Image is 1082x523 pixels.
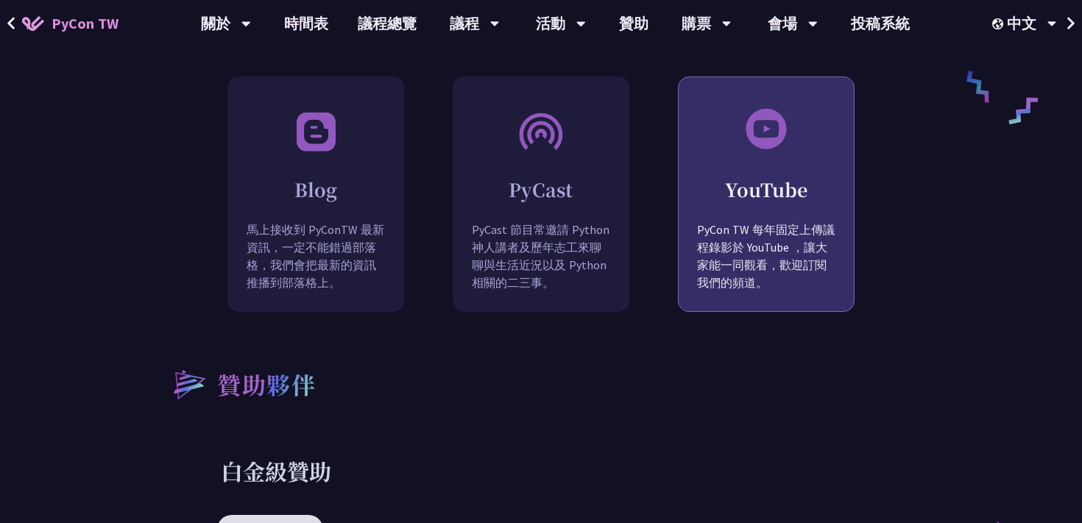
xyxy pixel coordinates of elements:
[221,456,861,485] h3: 白金級贊助
[744,107,788,151] img: svg+xml;base64,PHN2ZyB3aWR0aD0iNjAiIGhlaWdodD0iNjAiIHZpZXdCb3g9IjAgMCA2MCA2MCIgZmlsbD0ibm9uZSIgeG...
[453,177,629,202] h2: PyCast
[217,366,316,402] h2: 贊助夥伴
[517,107,565,154] img: PyCast.bcca2a8.svg
[228,221,403,313] p: 馬上接收到 PyConTW 最新資訊，一定不能錯過部落格，我們會把最新的資訊推播到部落格上。
[158,356,217,412] img: heading-bullet
[992,18,1007,29] img: Locale Icon
[453,221,629,313] p: PyCast 節目常邀請 Python 神人講者及歷年志工來聊聊與生活近況以及 Python 相關的二三事。
[52,13,119,35] span: PyCon TW
[228,177,403,202] h2: Blog
[292,107,339,154] img: Blog.348b5bb.svg
[679,177,854,202] h2: YouTube
[7,5,133,42] a: PyCon TW
[22,16,44,31] img: Home icon of PyCon TW 2025
[679,221,854,313] p: PyCon TW 每年固定上傳議程錄影於 YouTube ，讓大家能一同觀看，歡迎訂閱我們的頻道。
